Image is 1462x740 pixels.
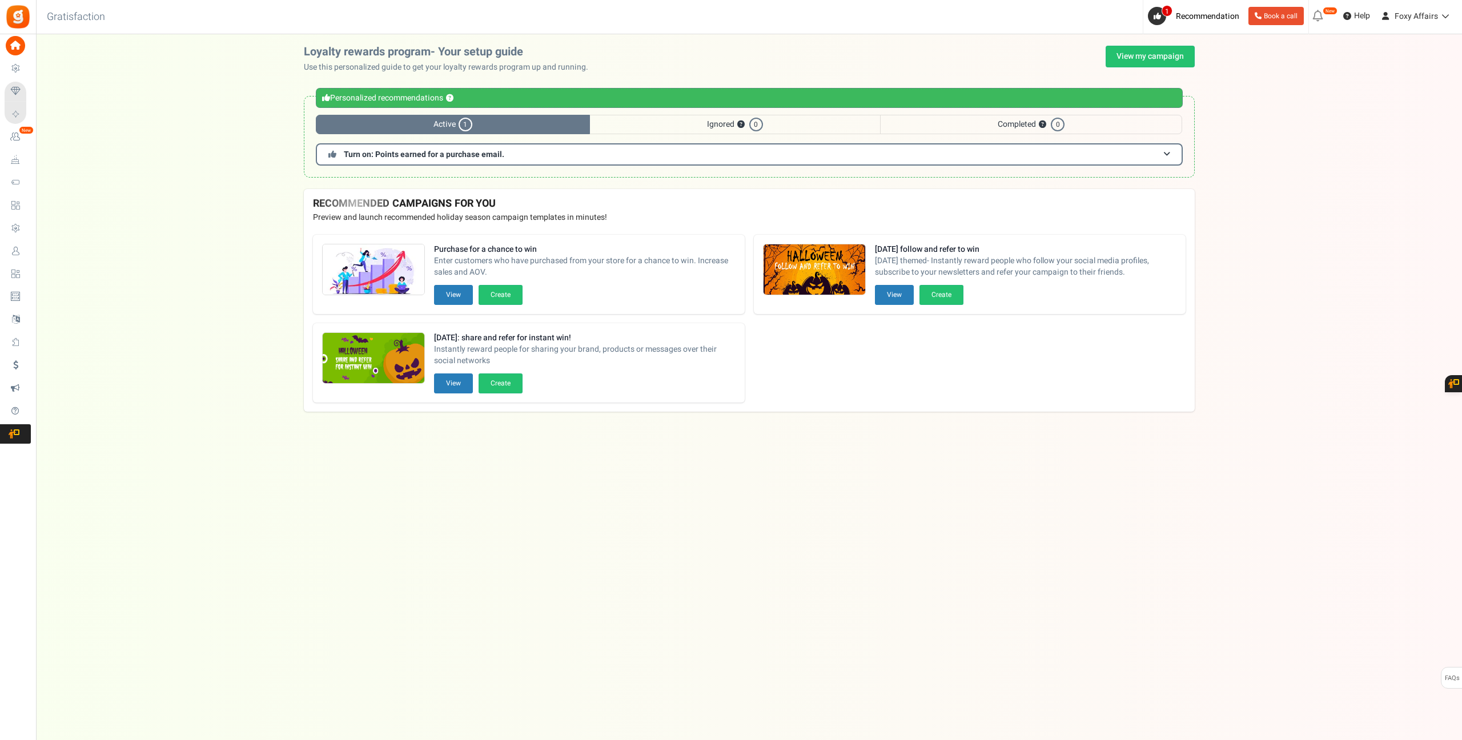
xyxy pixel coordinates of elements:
[434,255,736,278] span: Enter customers who have purchased from your store for a chance to win. Increase sales and AOV.
[313,198,1186,210] h4: RECOMMENDED CAMPAIGNS FOR YOU
[446,95,453,102] button: ?
[1395,10,1438,22] span: Foxy Affairs
[434,332,736,344] strong: [DATE]: share and refer for instant win!
[459,118,472,131] span: 1
[1176,10,1239,22] span: Recommendation
[1323,7,1338,15] em: New
[875,244,1176,255] strong: [DATE] follow and refer to win
[434,373,473,393] button: View
[434,285,473,305] button: View
[1351,10,1370,22] span: Help
[313,212,1186,223] p: Preview and launch recommended holiday season campaign templates in minutes!
[1162,5,1172,17] span: 1
[434,244,736,255] strong: Purchase for a chance to win
[323,333,424,384] img: Recommended Campaigns
[479,285,523,305] button: Create
[919,285,963,305] button: Create
[1148,7,1244,25] a: 1 Recommendation
[875,255,1176,278] span: [DATE] themed- Instantly reward people who follow your social media profiles, subscribe to your n...
[5,127,31,147] a: New
[34,6,118,29] h3: Gratisfaction
[1039,121,1046,128] button: ?
[875,285,914,305] button: View
[590,115,880,134] span: Ignored
[5,4,31,30] img: Gratisfaction
[749,118,763,131] span: 0
[1248,7,1304,25] a: Book a call
[316,88,1183,108] div: Personalized recommendations
[323,244,424,296] img: Recommended Campaigns
[1444,667,1460,689] span: FAQs
[737,121,745,128] button: ?
[19,126,34,134] em: New
[304,46,597,58] h2: Loyalty rewards program- Your setup guide
[1339,7,1375,25] a: Help
[304,62,597,73] p: Use this personalized guide to get your loyalty rewards program up and running.
[880,115,1182,134] span: Completed
[344,148,504,160] span: Turn on: Points earned for a purchase email.
[316,115,590,134] span: Active
[1051,118,1065,131] span: 0
[479,373,523,393] button: Create
[434,344,736,367] span: Instantly reward people for sharing your brand, products or messages over their social networks
[1106,46,1195,67] a: View my campaign
[764,244,865,296] img: Recommended Campaigns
